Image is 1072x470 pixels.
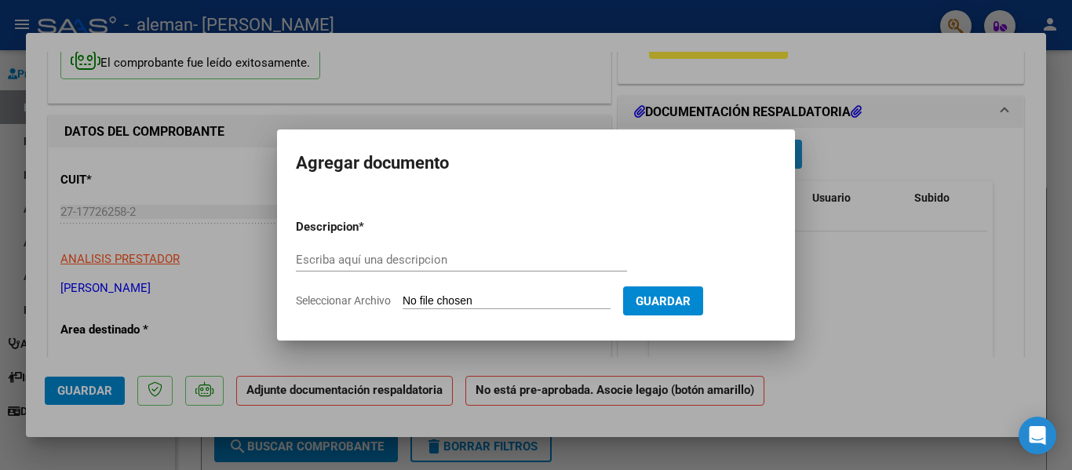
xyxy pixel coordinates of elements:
h2: Agregar documento [296,148,776,178]
div: Open Intercom Messenger [1019,417,1056,454]
span: Seleccionar Archivo [296,294,391,307]
span: Guardar [636,294,691,308]
p: Descripcion [296,218,440,236]
button: Guardar [623,286,703,315]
